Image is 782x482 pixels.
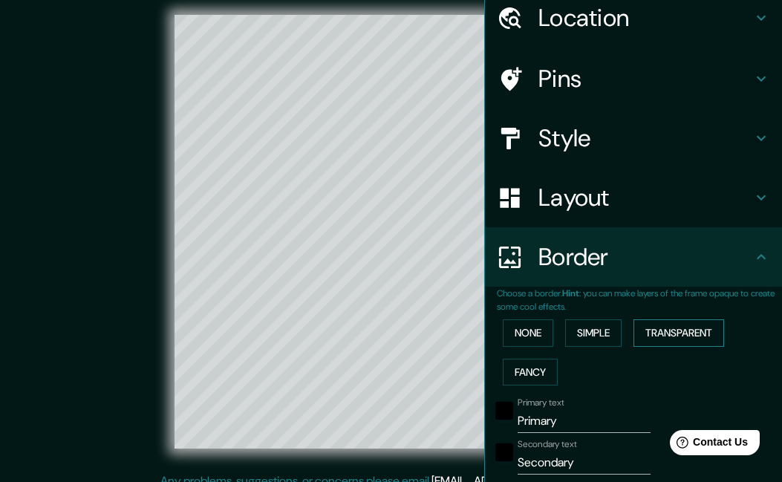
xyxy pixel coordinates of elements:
[538,64,752,94] h4: Pins
[485,168,782,227] div: Layout
[518,438,577,451] label: Secondary text
[485,227,782,287] div: Border
[485,49,782,108] div: Pins
[538,242,752,272] h4: Border
[565,319,622,347] button: Simple
[495,402,513,420] button: black
[503,319,553,347] button: None
[562,287,579,299] b: Hint
[518,397,564,409] label: Primary text
[485,108,782,168] div: Style
[633,319,724,347] button: Transparent
[538,3,752,33] h4: Location
[538,123,752,153] h4: Style
[503,359,558,386] button: Fancy
[538,183,752,212] h4: Layout
[495,443,513,461] button: black
[497,287,782,313] p: Choose a border. : you can make layers of the frame opaque to create some cool effects.
[650,424,766,466] iframe: Help widget launcher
